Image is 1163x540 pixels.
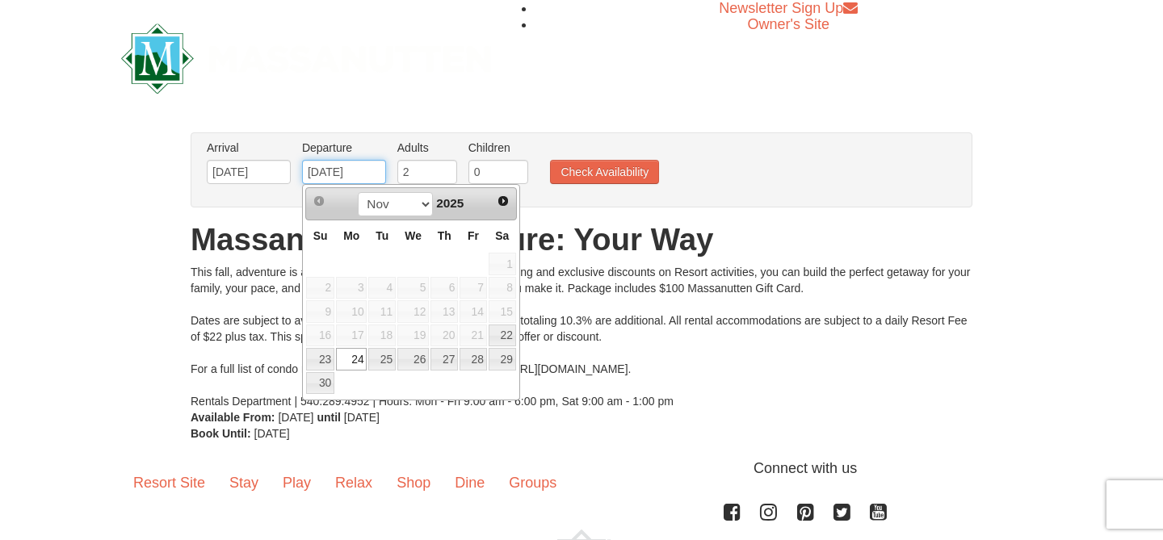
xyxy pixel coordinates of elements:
[468,229,479,242] span: Friday
[430,299,459,324] td: available
[397,348,429,370] a: 26
[121,458,217,508] a: Resort Site
[468,140,528,156] label: Children
[497,195,510,207] span: Next
[121,23,491,94] img: Massanutten Resort Logo
[460,324,487,347] span: 21
[305,299,335,324] td: available
[254,427,290,440] span: [DATE]
[367,324,397,348] td: available
[336,300,367,323] span: 10
[336,277,367,299] span: 3
[459,299,488,324] td: available
[497,458,569,508] a: Groups
[488,299,517,324] td: available
[335,276,367,300] td: available
[217,458,271,508] a: Stay
[336,324,367,347] span: 17
[495,229,509,242] span: Saturday
[271,458,323,508] a: Play
[191,224,972,256] h1: Massanutten Fallventure: Your Way
[323,458,384,508] a: Relax
[368,348,396,370] a: 25
[397,276,430,300] td: available
[438,229,451,242] span: Thursday
[367,347,397,371] td: available
[344,411,380,424] span: [DATE]
[278,411,313,424] span: [DATE]
[368,300,396,323] span: 11
[336,348,367,370] a: 24
[430,348,458,370] a: 27
[430,324,459,348] td: available
[460,277,487,299] span: 7
[368,324,396,347] span: 18
[367,276,397,300] td: available
[459,347,488,371] td: available
[430,347,459,371] td: available
[550,160,659,184] button: Check Availability
[459,324,488,348] td: available
[460,300,487,323] span: 14
[313,229,328,242] span: Sunday
[313,195,325,207] span: Prev
[397,140,457,156] label: Adults
[207,140,291,156] label: Arrival
[405,229,422,242] span: Wednesday
[306,348,334,370] a: 23
[459,276,488,300] td: available
[306,324,334,347] span: 16
[397,300,429,323] span: 12
[430,324,458,347] span: 20
[489,253,516,275] span: 1
[397,347,430,371] td: available
[191,427,251,440] strong: Book Until:
[343,229,359,242] span: Monday
[305,276,335,300] td: available
[305,347,335,371] td: available
[335,324,367,348] td: available
[488,252,517,276] td: available
[397,299,430,324] td: available
[191,411,275,424] strong: Available From:
[397,324,429,347] span: 19
[121,37,491,75] a: Massanutten Resort
[376,229,388,242] span: Tuesday
[748,16,829,32] a: Owner's Site
[302,140,386,156] label: Departure
[306,300,334,323] span: 9
[367,299,397,324] td: available
[121,458,1042,479] p: Connect with us
[308,190,330,212] a: Prev
[460,348,487,370] a: 28
[488,276,517,300] td: available
[305,324,335,348] td: available
[443,458,497,508] a: Dine
[489,348,516,370] a: 29
[436,196,464,210] span: 2025
[305,371,335,396] td: available
[397,277,429,299] span: 5
[368,277,396,299] span: 4
[492,190,514,212] a: Next
[488,347,517,371] td: available
[397,324,430,348] td: available
[430,300,458,323] span: 13
[306,277,334,299] span: 2
[191,264,972,409] div: This fall, adventure is all yours at Massanutten! With 15% off lodging and exclusive discounts on...
[430,277,458,299] span: 6
[384,458,443,508] a: Shop
[317,411,341,424] strong: until
[335,347,367,371] td: available
[489,300,516,323] span: 15
[489,277,516,299] span: 8
[335,299,367,324] td: available
[306,372,334,395] a: 30
[489,324,516,347] a: 22
[430,276,459,300] td: available
[488,324,517,348] td: available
